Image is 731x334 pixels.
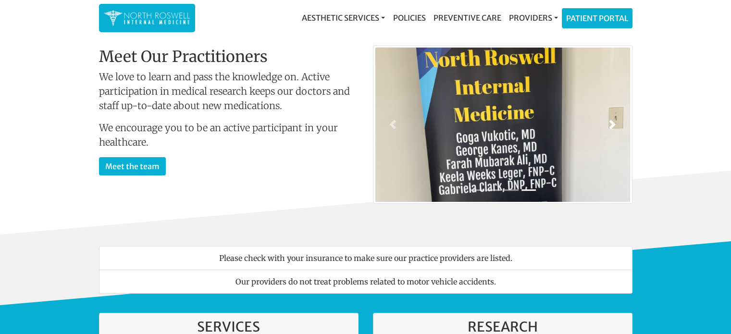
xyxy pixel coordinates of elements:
[99,246,632,270] li: Please check with your insurance to make sure our practice providers are listed.
[99,121,359,149] p: We encourage you to be an active participant in your healthcare.
[99,48,359,66] h2: Meet Our Practitioners
[389,8,429,27] a: Policies
[429,8,505,27] a: Preventive Care
[562,9,632,28] a: Patient Portal
[99,270,632,294] li: Our providers do not treat problems related to motor vehicle accidents.
[298,8,389,27] a: Aesthetic Services
[99,157,166,175] a: Meet the team
[505,8,561,27] a: Providers
[99,70,359,113] p: We love to learn and pass the knowledge on. Active participation in medical research keeps our do...
[104,9,190,27] img: North Roswell Internal Medicine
